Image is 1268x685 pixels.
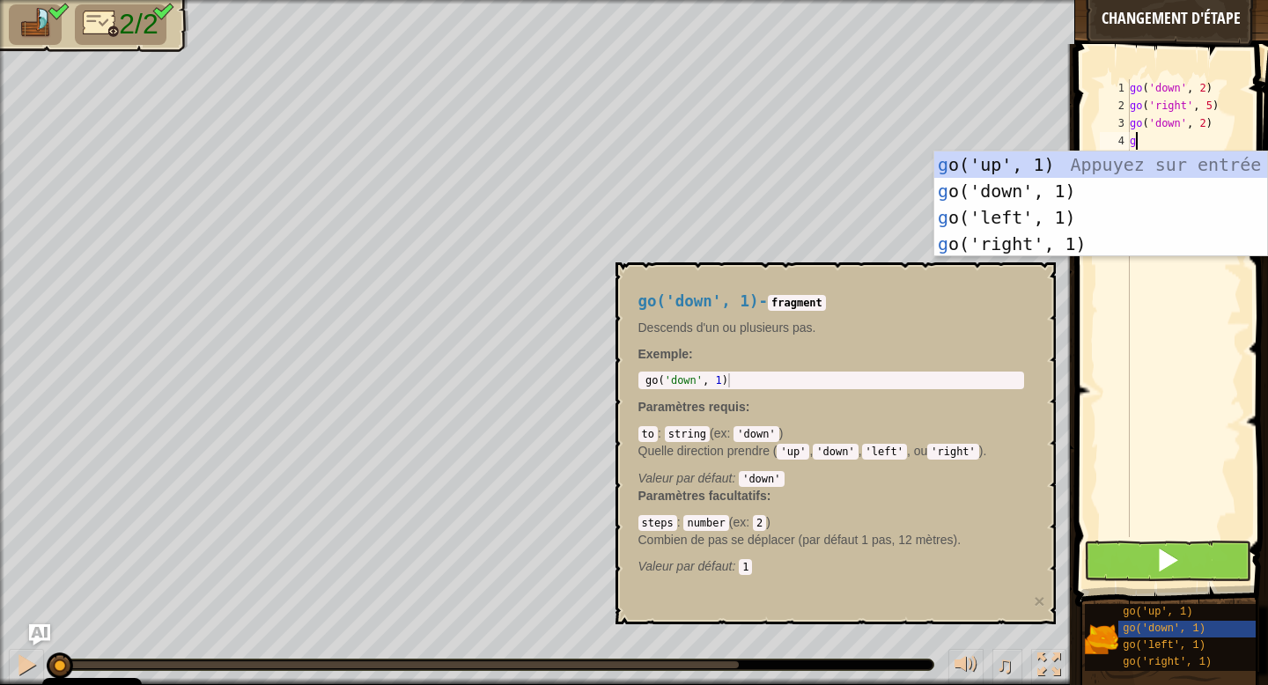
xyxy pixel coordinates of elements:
[658,426,665,440] span: :
[638,489,767,503] span: Paramètres facultatifs
[638,426,658,442] code: to
[638,347,689,361] span: Exemple
[813,444,858,460] code: 'down'
[1123,622,1205,635] span: go('down', 1)
[638,319,1024,336] p: Descends d'un ou plusieurs pas.
[927,444,979,460] code: 'right'
[29,624,50,645] button: Ask AI
[638,515,677,531] code: steps
[1100,150,1130,167] div: 5
[1215,4,1259,45] button: Afficher le menu
[948,649,984,685] button: Ajuster le volume
[739,471,784,487] code: 'down'
[677,515,684,529] span: :
[732,471,739,485] span: :
[727,426,734,440] span: :
[1123,656,1212,668] span: go('right', 1)
[638,400,746,414] span: Paramètres requis
[777,444,809,460] code: 'up'
[862,444,907,460] code: 'left'
[1084,541,1251,581] button: Shift+Entrer: Exécuter le code actuel.
[638,471,733,485] span: Valeur par défaut
[638,292,759,310] span: go('down', 1)
[767,489,771,503] span: :
[746,400,750,414] span: :
[1100,79,1130,97] div: 1
[734,426,778,442] code: 'down'
[638,559,733,573] span: Valeur par défaut
[714,426,727,440] span: ex
[1100,132,1130,150] div: 4
[1171,6,1206,41] button: $t('play_level.next_level')
[1124,10,1154,26] span: Ask AI
[638,513,1024,575] div: ( )
[638,424,1024,486] div: ( )
[1100,114,1130,132] div: 3
[9,4,62,45] li: Go to the raft.
[1085,622,1118,656] img: portrait.png
[732,559,739,573] span: :
[1115,4,1162,36] button: Ask AI
[753,515,766,531] code: 2
[75,4,166,45] li: Seulement 2 lignes de code
[683,515,728,531] code: number
[746,515,753,529] span: :
[638,531,1024,549] p: Combien de pas se déplacer (par défaut 1 pas, 12 mètres).
[9,649,44,685] button: ⌘ + P: Pause
[638,293,1024,310] h4: -
[1034,592,1044,610] button: ×
[992,649,1022,685] button: ♫
[1031,649,1066,685] button: Basculer en plein écran
[996,652,1014,678] span: ♫
[768,295,826,311] code: fragment
[638,347,693,361] strong: :
[119,8,158,40] span: 2/2
[638,442,1024,460] p: Quelle direction prendre ( , , , ou ).
[1123,606,1192,618] span: go('up', 1)
[665,426,710,442] code: string
[1123,639,1205,652] span: go('left', 1)
[733,515,746,529] span: ex
[1100,97,1130,114] div: 2
[739,559,752,575] code: 1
